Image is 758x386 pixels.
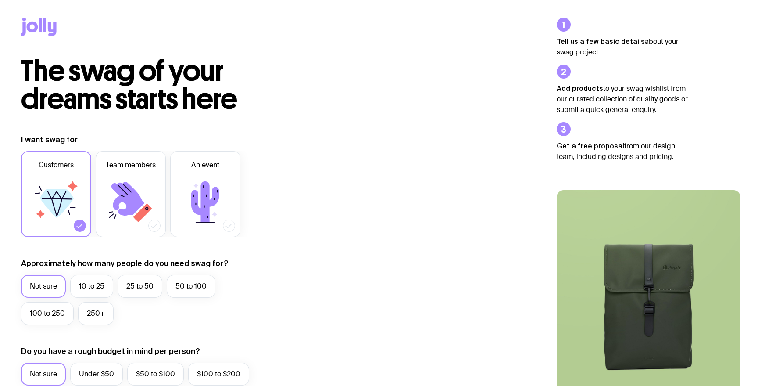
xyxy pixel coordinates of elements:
label: Under $50 [70,363,123,386]
label: 250+ [78,302,114,325]
p: from our design team, including designs and pricing. [557,141,688,162]
span: An event [191,160,219,170]
label: Do you have a rough budget in mind per person? [21,346,200,357]
label: Not sure [21,363,66,386]
label: $50 to $100 [127,363,184,386]
label: I want swag for [21,134,78,145]
strong: Get a free proposal [557,142,624,150]
label: Not sure [21,275,66,298]
label: $100 to $200 [188,363,249,386]
strong: Add products [557,84,603,92]
strong: Tell us a few basic details [557,37,645,45]
span: Customers [39,160,74,170]
label: 25 to 50 [118,275,162,298]
p: about your swag project. [557,36,688,58]
span: Team members [106,160,156,170]
span: The swag of your dreams starts here [21,54,237,116]
label: 50 to 100 [167,275,215,298]
label: 10 to 25 [70,275,113,298]
label: 100 to 250 [21,302,74,325]
p: to your swag wishlist from our curated collection of quality goods or submit a quick general enqu... [557,83,688,115]
label: Approximately how many people do you need swag for? [21,258,229,269]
